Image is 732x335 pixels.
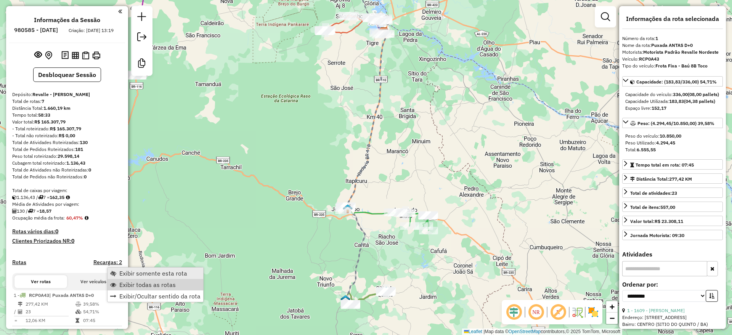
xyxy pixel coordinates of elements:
strong: 1.136,43 [66,160,85,166]
h4: Clientes Priorizados NR: [12,238,122,244]
h4: Recargas: 2 [93,259,122,266]
strong: R$ 23.308,11 [655,218,683,224]
div: Endereço: [STREET_ADDRESS] [622,314,723,321]
img: Fluxo de ruas [571,306,583,318]
a: Total de atividades:23 [622,188,723,198]
button: Visualizar Romaneio [80,50,91,61]
strong: 162,35 [50,194,64,200]
div: Distância Total: [630,176,692,183]
td: 07:45 [83,317,119,324]
div: Tipo do veículo: [622,63,723,69]
div: Total de Atividades Roteirizadas: [12,139,122,146]
img: Sitio do Quinto [381,286,391,296]
img: Revalle - Paulo Afonso [379,27,389,37]
span: RDJ3F75 [29,328,48,334]
div: Criação: [DATE] 13:19 [66,27,117,34]
td: / [14,308,18,316]
a: Tempo total em rota: 07:45 [622,159,723,170]
strong: 1 [655,35,658,41]
a: 16359648 [640,328,666,334]
i: Distância Total [18,302,22,306]
td: 39,58% [83,300,119,308]
h6: 980585 - [DATE] [14,27,58,34]
span: Peso: (4.294,45/10.850,00) 39,58% [637,120,714,126]
div: Map data © contributors,© 2025 TomTom, Microsoft [462,329,622,335]
span: Exibir/Ocultar sentido da rota [119,293,201,299]
i: % de utilização da cubagem [75,309,81,314]
li: Exibir/Ocultar sentido da rota [108,290,203,302]
a: Exportar sessão [134,29,149,46]
td: 23 [25,308,75,316]
strong: 336,00 [673,91,688,97]
em: Média calculada utilizando a maior ocupação (%Peso ou %Cubagem) de cada rota da sessão. Rotas cro... [85,216,88,220]
div: - Total não roteirizado: [12,132,122,139]
strong: 0 [55,228,58,235]
strong: 183,83 [669,98,684,104]
div: Número da rota: [622,35,723,42]
a: Valor total:R$ 23.308,11 [622,216,723,226]
strong: Frota Fixa - Baú 8B Toco [655,63,708,69]
a: Nova sessão e pesquisa [134,9,149,26]
span: 277,42 KM [669,176,692,182]
div: 130 / 7 = [12,208,122,215]
h4: Rotas vários dias: [12,228,122,235]
div: Jornada Motorista: 09:30 [630,232,684,239]
a: Capacidade: (183,83/336,00) 54,71% [622,76,723,87]
span: Capacidade: (183,83/336,00) 54,71% [636,79,717,85]
div: Total: [625,146,720,153]
span: Tempo total em rota: 07:45 [636,162,694,168]
a: Zoom out [606,313,618,324]
span: Ocupação média da frota: [12,215,65,221]
strong: 130 [80,139,88,145]
div: Capacidade: (183,83/336,00) 54,71% [622,88,723,115]
span: − [610,313,615,323]
div: Pedidos: [622,328,723,335]
h4: Informações da rota selecionada [622,15,723,22]
div: Capacidade Utilizada: [625,98,720,105]
a: Zoom in [606,301,618,313]
a: 1 - 1609 - [PERSON_NAME] [627,308,685,313]
strong: R$ 0,00 [59,133,75,138]
button: Centralizar mapa no depósito ou ponto de apoio [43,50,54,61]
strong: 1.660,19 km [43,105,71,111]
strong: 0 [88,167,91,173]
div: Total de itens: [630,204,675,211]
div: Cubagem total roteirizado: [12,160,122,167]
div: Tempo total: [12,112,122,119]
strong: 58:33 [38,112,50,118]
strong: 557,00 [660,204,675,210]
a: Peso: (4.294,45/10.850,00) 39,58% [622,118,723,128]
strong: Puxada ANTAS D+0 [651,42,693,48]
strong: 10.850,00 [660,133,681,139]
a: Jornada Motorista: 09:30 [622,230,723,240]
li: Exibir somente esta rota [108,268,203,279]
strong: 0 [84,174,87,180]
i: Total de Atividades [18,309,22,314]
div: Total de caixas por viagem: [12,187,122,194]
button: Desbloquear Sessão [33,67,101,82]
span: RCP0A43 [29,292,49,298]
button: Logs desbloquear sessão [60,50,70,61]
a: Rotas [12,259,26,266]
span: | Puxada ANTAS D+0 [49,292,94,298]
strong: Revalle - [PERSON_NAME] [32,91,90,97]
td: = [14,317,18,324]
div: Média de Atividades por viagem: [12,201,122,208]
strong: (08,00 pallets) [688,91,719,97]
strong: 4.294,45 [656,140,675,146]
strong: 7 [42,98,44,104]
img: Antas PUXADA [340,295,350,305]
button: Ver veículos [67,275,120,288]
div: Distância Total: [12,105,122,112]
div: Peso Utilizado: [625,139,720,146]
i: Total de rotas [28,209,33,213]
strong: 29.598,14 [58,153,79,159]
strong: R$ 165.307,79 [34,119,66,125]
h4: Informações da Sessão [34,16,100,24]
div: 1.136,43 / 7 = [12,194,122,201]
a: Total de itens:557,00 [622,202,723,212]
div: Capacidade do veículo: [625,91,720,98]
div: Total de Pedidos não Roteirizados: [12,173,122,180]
li: Exibir todas as rotas [108,279,203,290]
div: - Total roteirizado: [12,125,122,132]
